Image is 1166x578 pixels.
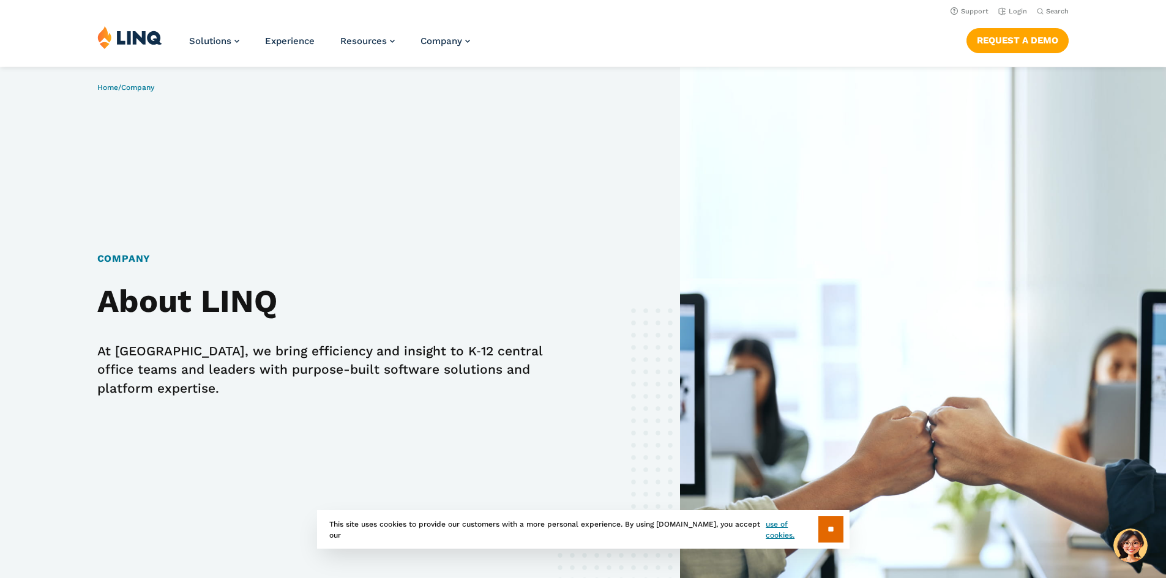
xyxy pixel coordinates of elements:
[766,519,818,541] a: use of cookies.
[121,83,154,92] span: Company
[97,83,118,92] a: Home
[97,83,154,92] span: /
[97,342,557,397] p: At [GEOGRAPHIC_DATA], we bring efficiency and insight to K‑12 central office teams and leaders wi...
[97,251,557,266] h1: Company
[97,283,557,320] h2: About LINQ
[189,35,231,46] span: Solutions
[420,35,462,46] span: Company
[966,26,1069,53] nav: Button Navigation
[340,35,387,46] span: Resources
[966,28,1069,53] a: Request a Demo
[951,7,988,15] a: Support
[317,510,850,549] div: This site uses cookies to provide our customers with a more personal experience. By using [DOMAIN...
[420,35,470,46] a: Company
[1113,528,1148,563] button: Hello, have a question? Let’s chat.
[189,26,470,66] nav: Primary Navigation
[340,35,395,46] a: Resources
[1037,7,1069,16] button: Open Search Bar
[265,35,315,46] a: Experience
[998,7,1027,15] a: Login
[189,35,239,46] a: Solutions
[97,26,162,49] img: LINQ | K‑12 Software
[1046,7,1069,15] span: Search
